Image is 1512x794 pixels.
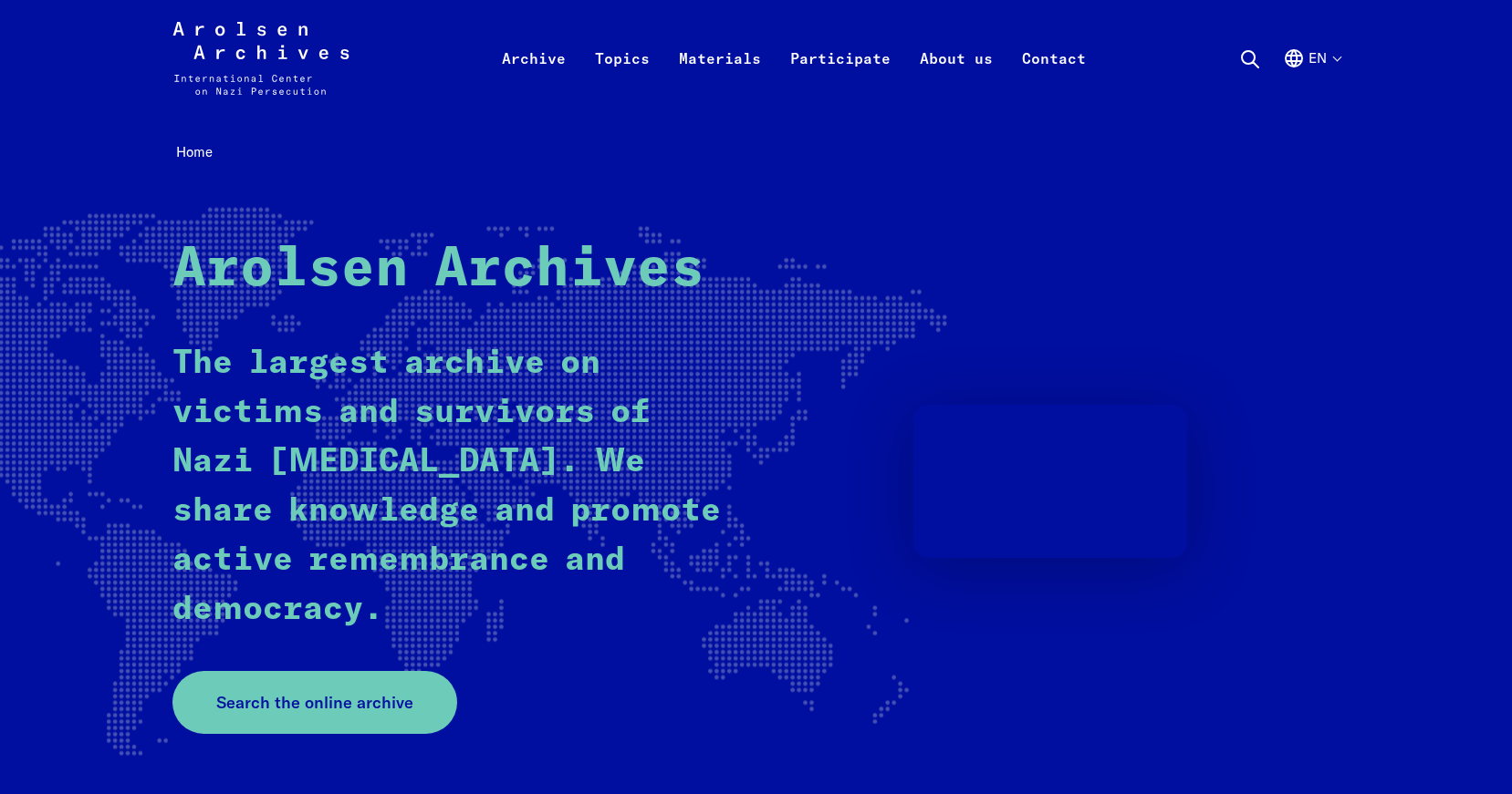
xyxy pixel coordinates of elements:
[1283,47,1340,113] button: English, language selection
[172,671,457,734] a: Search the online archive
[905,44,1007,117] a: About us
[172,242,704,297] strong: Arolsen Archives
[487,22,1100,95] nav: Primary
[664,44,776,117] a: Materials
[216,690,413,715] span: Search the online archive
[487,44,580,117] a: Archive
[176,143,213,160] span: Home
[776,44,905,117] a: Participate
[172,139,1340,167] nav: Breadcrumb
[1007,44,1100,117] a: Contact
[580,44,664,117] a: Topics
[172,339,725,634] p: The largest archive on victims and survivors of Nazi [MEDICAL_DATA]. We share knowledge and promo...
